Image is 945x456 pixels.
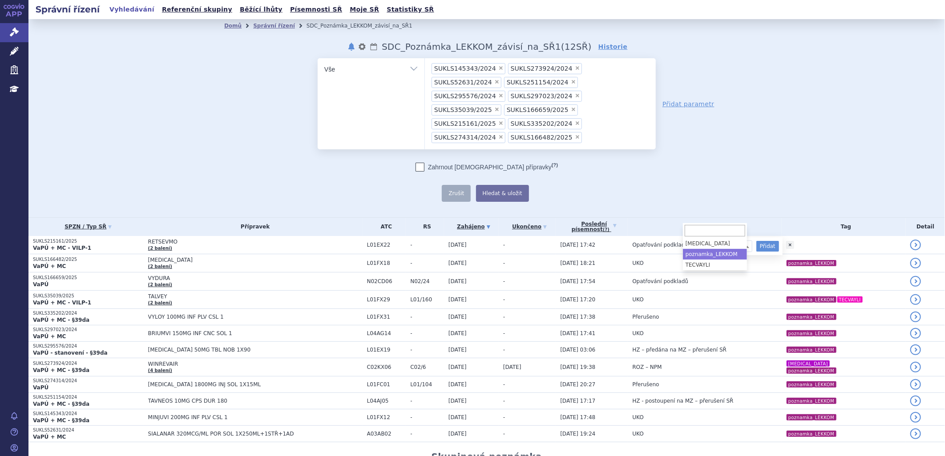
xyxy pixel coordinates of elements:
[598,42,628,51] a: Historie
[499,392,556,409] td: -
[910,412,921,423] a: detail
[499,308,556,325] td: -
[556,254,628,272] td: [DATE] 18:21
[628,425,781,442] td: UKO
[410,347,444,353] span: -
[499,254,556,272] td: -
[148,431,363,437] span: SIALANAR 320MCG/ML POR SOL 1X250ML+1STŘ+1AD
[782,218,906,236] th: Tag
[628,254,781,272] td: UKO
[683,238,747,249] li: [MEDICAL_DATA]
[787,431,836,437] i: poznamka_LEKKOM
[556,272,628,290] td: [DATE] 17:54
[906,218,945,236] th: Detail
[910,379,921,390] a: detail
[434,65,496,72] span: SUKLS145343/2024
[410,364,444,370] span: C02/6
[148,414,363,420] span: MINJUVI 200MG INF PLV CSL 1
[410,278,444,284] span: N02/24
[628,236,781,254] td: Opatřování podkladů
[511,120,573,127] span: SUKLS335202/2024
[556,290,628,308] td: [DATE] 17:20
[33,417,89,424] strong: VaPÚ + MC - §39da
[499,236,556,254] td: -
[148,275,363,281] span: VYDURA
[448,220,499,233] a: Zahájeno
[662,100,715,108] a: Přidat parametr
[410,296,444,303] span: L01/160
[628,358,781,376] td: ROZ – NPM
[33,281,48,288] strong: VaPÚ
[499,376,556,392] td: -
[556,392,628,409] td: [DATE] 17:17
[556,341,628,358] td: [DATE] 03:06
[442,185,471,202] button: Zrušit
[498,93,504,98] span: ×
[33,220,144,233] a: SPZN / Typ SŘ
[444,272,499,290] td: [DATE]
[406,218,444,236] th: RS
[148,282,172,287] a: (2 balení)
[552,162,558,168] abbr: (?)
[434,134,496,140] span: SUKLS274314/2024
[416,163,558,172] label: Zahrnout [DEMOGRAPHIC_DATA] přípravky
[494,107,500,112] span: ×
[444,290,499,308] td: [DATE]
[787,414,836,420] i: poznamka_LEKKOM
[410,314,444,320] span: -
[33,427,144,433] p: SUKLS52631/2024
[837,296,863,303] i: TECVAYLI
[237,4,285,16] a: Běžící lhůty
[363,218,406,236] th: ATC
[498,120,504,126] span: ×
[444,341,499,358] td: [DATE]
[444,236,499,254] td: [DATE]
[410,431,444,437] span: -
[499,272,556,290] td: -
[910,240,921,250] a: detail
[499,325,556,341] td: -
[367,431,406,437] span: A03AB02
[499,409,556,425] td: -
[787,330,836,336] i: poznamka_LEKKOM
[756,241,779,252] button: Přidat
[358,41,367,52] button: nastavení
[148,368,172,373] a: (4 balení)
[910,396,921,406] a: detail
[444,308,499,325] td: [DATE]
[367,398,406,404] span: L04AJ05
[444,392,499,409] td: [DATE]
[556,325,628,341] td: [DATE] 17:41
[148,398,363,404] span: TAVNEOS 10MG CPS DUR 180
[628,272,781,290] td: Opatřování podkladů
[33,238,144,244] p: SUKLS215161/2025
[499,341,556,358] td: -
[476,185,529,202] button: Hledat & uložit
[556,376,628,392] td: [DATE] 20:27
[575,93,580,98] span: ×
[307,19,424,32] li: SDC_Poznámka_LEKKOM_závisí_na_SŘ1
[444,358,499,376] td: [DATE]
[787,360,830,367] i: [MEDICAL_DATA]
[571,107,576,112] span: ×
[787,368,836,374] i: poznamka_LEKKOM
[434,107,492,113] span: SUKLS35039/2025
[33,275,144,281] p: SUKLS166659/2025
[628,290,781,308] td: UKO
[367,296,406,303] span: L01FX29
[28,3,107,16] h2: Správní řízení
[556,236,628,254] td: [DATE] 17:42
[287,4,345,16] a: Písemnosti SŘ
[511,65,573,72] span: SUKLS273924/2024
[910,276,921,287] a: detail
[787,296,836,303] i: poznamka_LEKKOM
[498,134,504,140] span: ×
[367,260,406,266] span: L01FX18
[603,227,610,232] abbr: (?)
[33,367,89,373] strong: VaPÚ + MC - §39da
[786,241,794,249] a: +
[367,381,406,388] span: L01FC01
[33,300,91,306] strong: VaPÚ + MC - VILP-1
[556,425,628,442] td: [DATE] 19:24
[33,327,144,333] p: SUKLS297023/2024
